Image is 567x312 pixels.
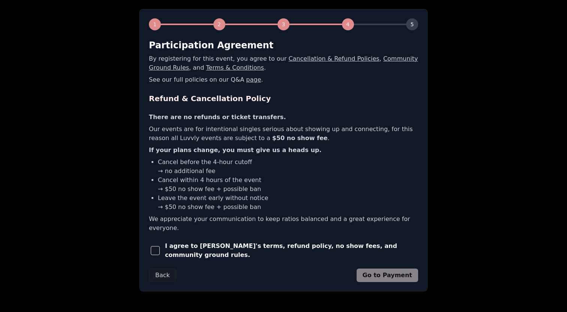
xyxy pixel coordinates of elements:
p: There are no refunds or ticket transfers. [149,113,418,122]
li: Cancel within 4 hours of the event → $50 no show fee + possible ban [158,176,418,194]
p: Our events are for intentional singles serious about showing up and connecting, for this reason a... [149,125,418,143]
p: See our full policies on our Q&A . [149,75,418,84]
p: By registering for this event, you agree to our , , and . [149,54,418,72]
span: I agree to [PERSON_NAME]'s terms, refund policy, no show fees, and community ground rules. [165,242,418,260]
li: Cancel before the 4-hour cutoff → no additional fee [158,158,418,176]
p: If your plans change, you must give us a heads up. [149,146,418,155]
li: Leave the event early without notice → $50 no show fee + possible ban [158,194,418,212]
h2: Refund & Cancellation Policy [149,93,418,104]
a: Cancellation & Refund Policies [288,55,379,62]
h2: Participation Agreement [149,39,418,51]
button: Back [149,269,176,282]
div: 5 [406,18,418,30]
div: 1 [149,18,161,30]
div: 2 [213,18,225,30]
div: 3 [277,18,289,30]
a: Terms & Conditions [206,64,264,71]
a: page [246,76,261,83]
div: 4 [342,18,354,30]
p: We appreciate your communication to keep ratios balanced and a great experience for everyone. [149,215,418,233]
b: $50 no show fee [272,134,328,142]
